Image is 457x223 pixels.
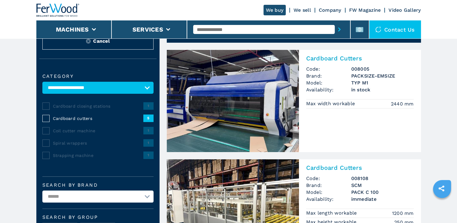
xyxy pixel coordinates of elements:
label: Category [42,74,154,79]
img: Reset [86,39,91,44]
iframe: Chat [431,196,452,218]
span: Coil cutter machine [53,128,143,134]
span: Search by group [42,215,154,220]
span: Code: [306,66,351,72]
img: Contact us [375,26,381,32]
a: Video Gallery [388,7,421,13]
span: Spiral wrappers [53,140,143,146]
span: in stock [351,86,414,93]
img: Cardboard Cutters PACKSIZE-EMSIZE TYP M1 [167,50,299,152]
span: Model: [306,79,351,86]
span: Cancel [93,38,110,44]
span: 1 [143,151,154,159]
a: FW Magazine [349,7,381,13]
span: 5 [143,115,154,122]
button: Machines [56,26,89,33]
h2: Cardboard Cutters [306,164,414,171]
h3: PACK C 100 [351,189,414,196]
a: We buy [264,5,286,15]
p: Max length workable [306,210,358,216]
a: Company [319,7,341,13]
h3: TYP M1 [351,79,414,86]
span: Brand: [306,182,351,189]
button: submit-button [335,23,344,36]
span: Strapping machine [53,152,143,158]
button: Services [133,26,163,33]
img: Ferwood [36,4,80,17]
span: 1 [143,139,154,146]
label: Search by brand [42,183,154,188]
div: Contact us [369,20,421,38]
span: Cardboard cutters [53,115,143,121]
h3: SCM [351,182,414,189]
span: 1 [143,102,154,109]
h2: Cardboard Cutters [306,55,414,62]
h3: 008108 [351,175,414,182]
em: 2440 mm [391,100,414,107]
span: Cardboard closing stations [53,103,143,109]
a: sharethis [434,181,449,196]
span: Brand: [306,72,351,79]
span: immediate [351,196,414,203]
a: Cardboard Cutters PACKSIZE-EMSIZE TYP M1Cardboard CuttersCode:008005Brand:PACKSIZE-EMSIZEModel:TY... [167,50,421,152]
span: Availability: [306,196,351,203]
span: Model: [306,189,351,196]
button: ResetCancel [42,32,154,50]
h3: 008005 [351,66,414,72]
a: We sell [294,7,311,13]
span: Availability: [306,86,351,93]
p: Max width workable [306,100,357,107]
span: 1 [143,127,154,134]
span: Code: [306,175,351,182]
em: 1200 mm [392,210,414,217]
h3: PACKSIZE-EMSIZE [351,72,414,79]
